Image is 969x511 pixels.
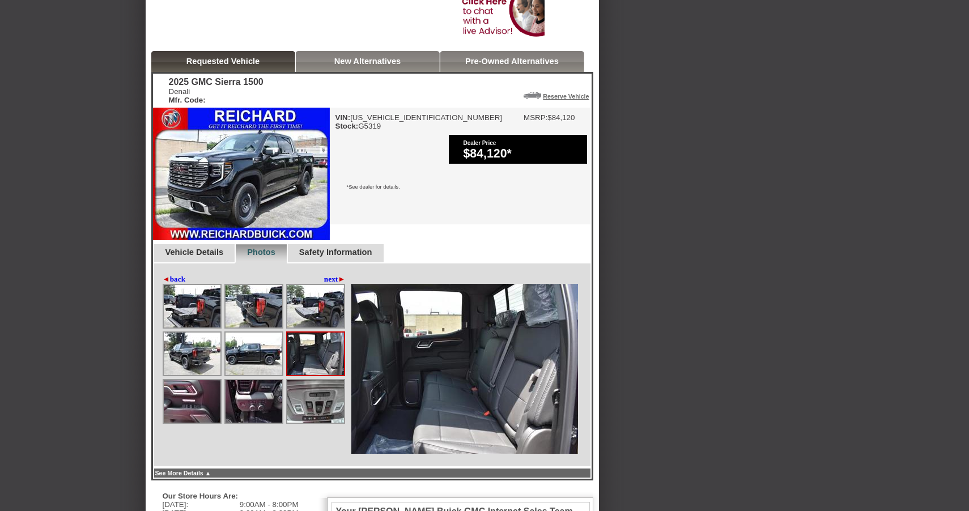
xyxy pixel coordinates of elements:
[335,113,503,130] div: [US_VEHICLE_IDENTIFICATION_NUMBER] G5319
[524,113,547,122] td: MSRP:
[163,500,189,509] span: [DATE]:
[464,147,581,161] div: $84,120*
[163,492,293,500] div: Our Store Hours Are:
[169,96,206,104] b: Mfr. Code:
[163,275,186,284] a: ◄back
[324,275,346,284] a: next►
[335,122,359,130] b: Stock:
[164,285,220,327] img: Image.aspx
[247,248,275,257] a: Photos
[164,380,220,423] img: Image.aspx
[299,248,372,257] a: Safety Information
[186,57,260,66] a: Requested Vehicle
[338,275,345,283] span: ►
[226,285,282,327] img: Image.aspx
[465,57,559,66] a: Pre-Owned Alternatives
[547,113,575,122] td: $84,120
[163,275,170,283] span: ◄
[226,380,282,423] img: Image.aspx
[155,470,211,476] a: See More Details ▲
[287,333,344,375] img: Image.aspx
[287,285,344,327] img: Image.aspx
[524,92,541,99] img: Icon_ReserveVehicleCar.png
[164,333,220,375] img: Image.aspx
[240,500,299,509] span: 9:00AM - 8:00PM
[464,140,496,146] font: Dealer Price
[330,176,590,201] div: *See dealer for details.
[543,93,589,100] a: Reserve Vehicle
[153,108,330,240] img: 2025 GMC Sierra 1500
[165,248,224,257] a: Vehicle Details
[226,333,282,375] img: Image.aspx
[334,57,401,66] a: New Alternatives
[351,284,578,454] img: Image.aspx
[169,77,263,87] div: 2025 GMC Sierra 1500
[287,380,344,423] img: Image.aspx
[169,87,263,104] div: Denali
[335,113,351,122] b: VIN:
